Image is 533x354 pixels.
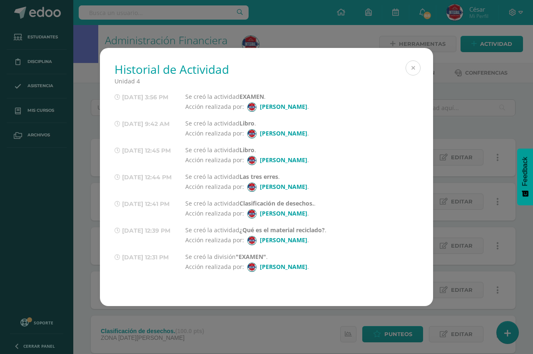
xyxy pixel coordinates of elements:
[122,173,172,181] span: [DATE] 12:44 PM
[239,226,325,234] strong: ¿Qué es el material reciclado?
[244,236,309,244] span: .
[248,263,256,271] img: 97e2aee4511ffbb91b5db86908f133de.png
[185,92,418,112] div: Se creó la actividad . Acción realizada por:
[239,146,254,154] strong: Libro
[244,103,309,110] span: .
[521,157,529,186] span: Feedback
[239,199,314,207] strong: Clasificación de desechos.
[185,225,418,245] div: Se creó la actividad . Acción realizada por:
[239,173,278,181] strong: Las tres erres
[248,210,256,218] img: 97e2aee4511ffbb91b5db86908f133de.png
[239,119,254,127] strong: Libro
[185,172,418,192] div: Se creó la actividad . Acción realizada por:
[236,253,266,261] strong: "EXAMEN"
[260,236,307,244] strong: [PERSON_NAME]
[248,236,256,245] img: 97e2aee4511ffbb91b5db86908f133de.png
[248,156,256,165] img: 97e2aee4511ffbb91b5db86908f133de.png
[260,129,307,137] strong: [PERSON_NAME]
[122,93,168,101] span: [DATE] 3:56 PM
[244,129,309,137] span: .
[244,209,309,217] span: .
[260,209,307,217] strong: [PERSON_NAME]
[122,227,170,234] span: [DATE] 12:39 PM
[244,263,309,271] span: .
[115,77,418,85] div: Unidad 4
[260,103,307,110] strong: [PERSON_NAME]
[248,130,256,138] img: 97e2aee4511ffbb91b5db86908f133de.png
[406,60,421,75] button: Close (Esc)
[185,198,418,218] div: Se creó la actividad . Acción realizada por:
[122,200,169,208] span: [DATE] 12:41 PM
[260,263,307,271] strong: [PERSON_NAME]
[185,118,418,138] div: Se creó la actividad . Acción realizada por:
[244,156,309,164] span: .
[248,103,256,111] img: 97e2aee4511ffbb91b5db86908f133de.png
[122,147,171,154] span: [DATE] 12:45 PM
[185,252,418,272] div: Se creó la división . Acción realizada por:
[244,183,309,191] span: .
[260,156,307,164] strong: [PERSON_NAME]
[115,61,418,77] h1: Historial de Actividad
[185,145,418,165] div: Se creó la actividad . Acción realizada por:
[517,148,533,205] button: Feedback - Mostrar encuesta
[122,120,169,128] span: [DATE] 9:42 AM
[239,93,264,100] strong: EXAMEN
[248,183,256,191] img: 97e2aee4511ffbb91b5db86908f133de.png
[260,183,307,191] strong: [PERSON_NAME]
[122,254,169,261] span: [DATE] 12:31 PM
